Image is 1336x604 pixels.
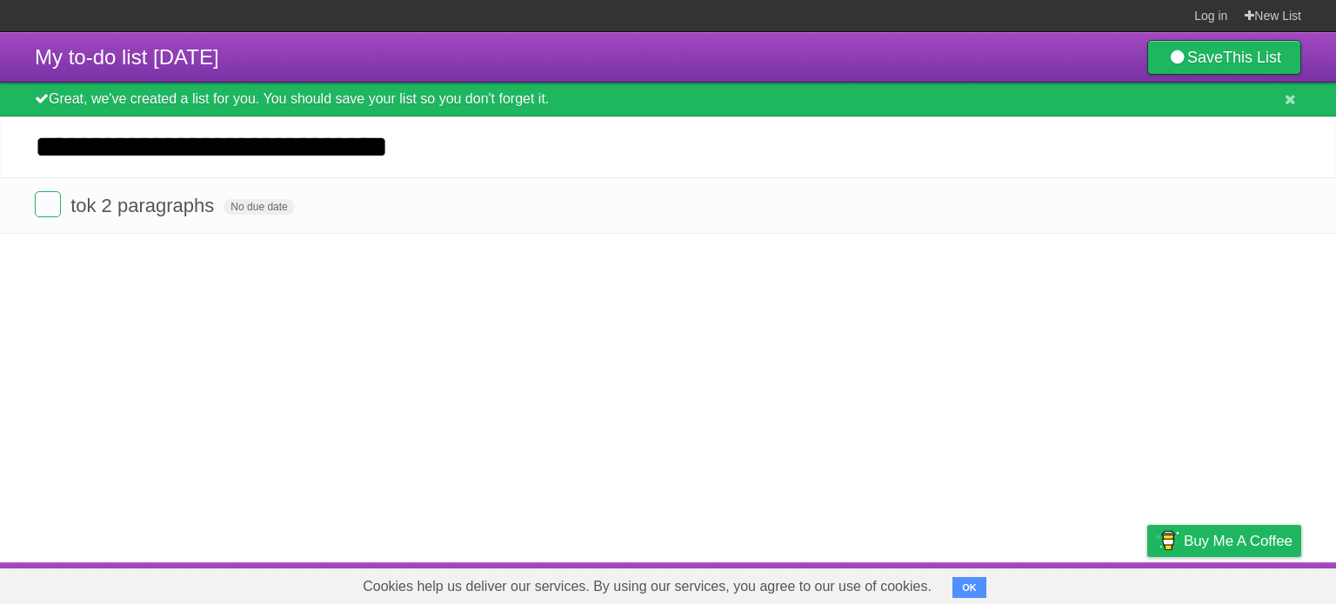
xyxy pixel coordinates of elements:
span: Cookies help us deliver our services. By using our services, you agree to our use of cookies. [345,569,949,604]
a: Suggest a feature [1192,567,1301,600]
span: My to-do list [DATE] [35,45,219,69]
a: Buy me a coffee [1147,525,1301,557]
a: About [916,567,952,600]
button: OK [952,577,986,598]
a: Terms [1065,567,1104,600]
b: This List [1223,49,1281,66]
label: Done [35,191,61,217]
span: tok 2 paragraphs [70,195,218,216]
span: No due date [224,199,294,215]
img: Buy me a coffee [1156,526,1179,555]
span: Buy me a coffee [1184,526,1293,556]
a: Privacy [1125,567,1170,600]
a: Developers [973,567,1044,600]
a: SaveThis List [1147,40,1301,75]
